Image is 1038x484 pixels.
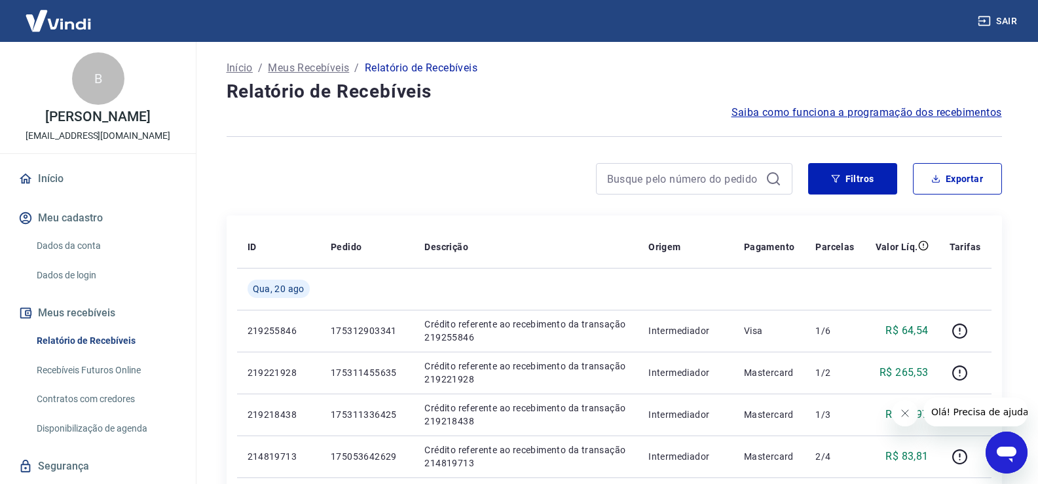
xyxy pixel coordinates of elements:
p: / [354,60,359,76]
p: Intermediador [648,408,723,421]
a: Saiba como funciona a programação dos recebimentos [732,105,1002,121]
a: Disponibilização de agenda [31,415,180,442]
span: Qua, 20 ago [253,282,305,295]
a: Meus Recebíveis [268,60,349,76]
a: Segurança [16,452,180,481]
p: Parcelas [815,240,854,253]
iframe: Botão para abrir a janela de mensagens [986,432,1028,474]
p: Pagamento [744,240,795,253]
p: Relatório de Recebíveis [365,60,477,76]
p: Visa [744,324,795,337]
p: 175311336425 [331,408,404,421]
p: 1/3 [815,408,854,421]
p: Pedido [331,240,361,253]
input: Busque pelo número do pedido [607,169,760,189]
h4: Relatório de Recebíveis [227,79,1002,105]
p: Crédito referente ao recebimento da transação 219221928 [424,360,627,386]
a: Início [227,60,253,76]
p: Origem [648,240,680,253]
button: Exportar [913,163,1002,195]
p: R$ 84,97 [885,407,928,422]
img: Vindi [16,1,101,41]
span: Olá! Precisa de ajuda? [8,9,110,20]
p: Mastercard [744,450,795,463]
button: Sair [975,9,1022,33]
p: Intermediador [648,366,723,379]
iframe: Mensagem da empresa [923,398,1028,426]
p: Crédito referente ao recebimento da transação 219218438 [424,401,627,428]
p: Mastercard [744,408,795,421]
p: Crédito referente ao recebimento da transação 219255846 [424,318,627,344]
p: R$ 265,53 [880,365,929,381]
p: 219255846 [248,324,310,337]
p: Crédito referente ao recebimento da transação 214819713 [424,443,627,470]
iframe: Fechar mensagem [892,400,918,426]
a: Dados da conta [31,233,180,259]
p: 175312903341 [331,324,404,337]
button: Filtros [808,163,897,195]
button: Meus recebíveis [16,299,180,327]
button: Meu cadastro [16,204,180,233]
p: 219221928 [248,366,310,379]
p: [PERSON_NAME] [45,110,150,124]
p: Intermediador [648,450,723,463]
p: 219218438 [248,408,310,421]
p: R$ 64,54 [885,323,928,339]
p: Mastercard [744,366,795,379]
a: Contratos com credores [31,386,180,413]
p: [EMAIL_ADDRESS][DOMAIN_NAME] [26,129,170,143]
p: 1/2 [815,366,854,379]
p: 2/4 [815,450,854,463]
p: Intermediador [648,324,723,337]
a: Início [16,164,180,193]
a: Dados de login [31,262,180,289]
p: ID [248,240,257,253]
p: R$ 83,81 [885,449,928,464]
div: B [72,52,124,105]
p: 1/6 [815,324,854,337]
a: Relatório de Recebíveis [31,327,180,354]
p: Tarifas [950,240,981,253]
p: Descrição [424,240,468,253]
p: 214819713 [248,450,310,463]
p: 175311455635 [331,366,404,379]
p: 175053642629 [331,450,404,463]
a: Recebíveis Futuros Online [31,357,180,384]
p: / [258,60,263,76]
p: Valor Líq. [876,240,918,253]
